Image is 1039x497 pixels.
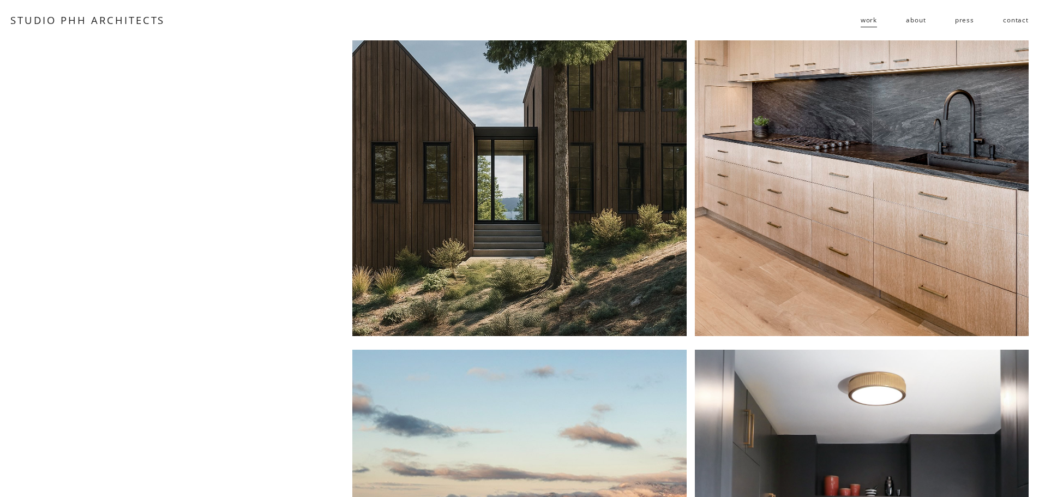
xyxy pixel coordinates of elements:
[861,11,877,29] a: folder dropdown
[10,13,165,27] a: STUDIO PHH ARCHITECTS
[906,11,926,29] a: about
[861,12,877,28] span: work
[955,11,974,29] a: press
[1003,11,1029,29] a: contact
